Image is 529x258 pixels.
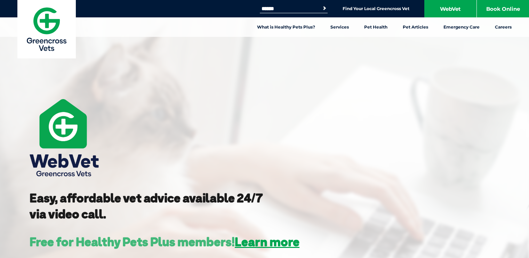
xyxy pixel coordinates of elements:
[343,6,409,11] a: Find Your Local Greencross Vet
[395,17,436,37] a: Pet Articles
[249,17,323,37] a: What is Healthy Pets Plus?
[321,5,328,12] button: Search
[30,236,299,248] h3: Free for Healthy Pets Plus members!
[487,17,519,37] a: Careers
[436,17,487,37] a: Emergency Care
[323,17,356,37] a: Services
[356,17,395,37] a: Pet Health
[235,234,299,249] a: Learn more
[30,190,263,221] strong: Easy, affordable vet advice available 24/7 via video call.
